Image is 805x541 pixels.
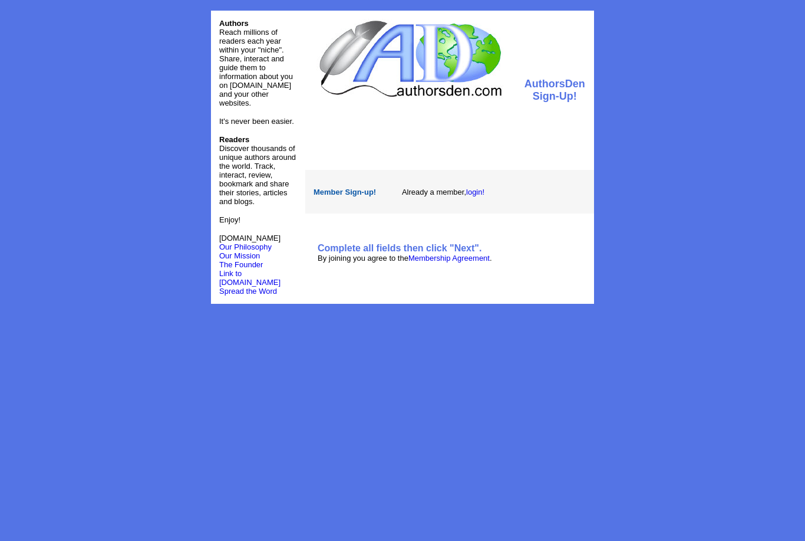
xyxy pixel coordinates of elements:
[219,135,296,206] font: Discover thousands of unique authors around the world. Track, interact, review, bookmark and shar...
[219,260,263,269] a: The Founder
[219,242,272,251] a: Our Philosophy
[219,117,294,126] font: It's never been easier.
[314,188,376,196] font: Member Sign-up!
[318,254,492,263] font: By joining you agree to the .
[524,78,585,102] font: AuthorsDen Sign-Up!
[219,135,249,144] b: Readers
[402,188,484,196] font: Already a member,
[219,28,293,107] font: Reach millions of readers each year within your "niche". Share, interact and guide them to inform...
[219,287,277,296] font: Spread the Word
[219,251,260,260] a: Our Mission
[466,188,484,196] a: login!
[219,269,281,287] a: Link to [DOMAIN_NAME]
[219,234,281,251] font: [DOMAIN_NAME]
[219,19,249,28] font: Authors
[318,243,481,253] b: Complete all fields then click "Next".
[316,19,503,99] img: logo.jpg
[219,215,240,224] font: Enjoy!
[219,286,277,296] a: Spread the Word
[408,254,490,263] a: Membership Agreement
